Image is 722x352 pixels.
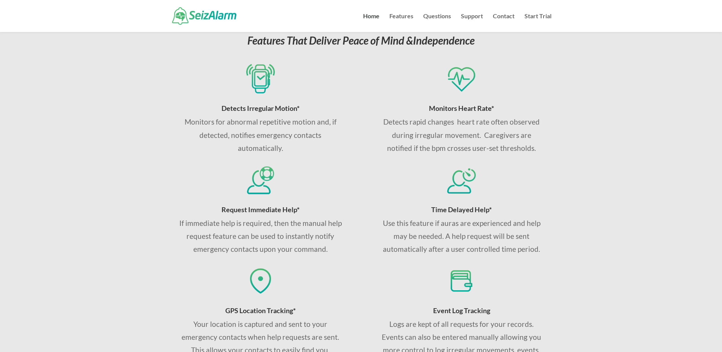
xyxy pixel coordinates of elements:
[447,165,475,195] img: Request help if you think you are going to have a seizure
[380,115,543,155] p: Detects rapid changes heart rate often observed during irregular movement. Caregivers are notifie...
[429,104,494,112] span: Monitors Heart Rate*
[380,217,543,256] p: Use this feature if auras are experienced and help may be needed. A help request will be sent aut...
[222,205,300,214] span: Request Immediate Help*
[431,205,492,214] span: Time Delayed Help*
[225,306,296,315] span: GPS Location Tracking*
[222,104,300,112] span: Detects Irregular Motion*
[179,217,342,256] p: If immediate help is required, then the manual help request feature can be used to instantly noti...
[461,13,483,32] a: Support
[246,165,274,195] img: Request immediate help if you think you'll have a sizure
[524,13,551,32] a: Start Trial
[413,34,475,47] span: Independence
[247,34,475,47] em: Features That Deliver Peace of Mind &
[447,266,475,296] img: Track seizure events for your records and share with your doctor
[172,7,236,24] img: SeizAlarm
[389,13,413,32] a: Features
[246,64,274,93] img: Detects seizures via iPhone and Apple Watch sensors
[423,13,451,32] a: Questions
[447,64,475,93] img: Monitors for seizures using heart rate
[363,13,379,32] a: Home
[246,266,274,296] img: GPS coordinates sent to contacts if seizure is detected
[433,306,490,315] span: Event Log Tracking
[493,13,515,32] a: Contact
[179,115,342,155] p: Monitors for abnormal repetitive motion and, if detected, notifies emergency contacts automatically.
